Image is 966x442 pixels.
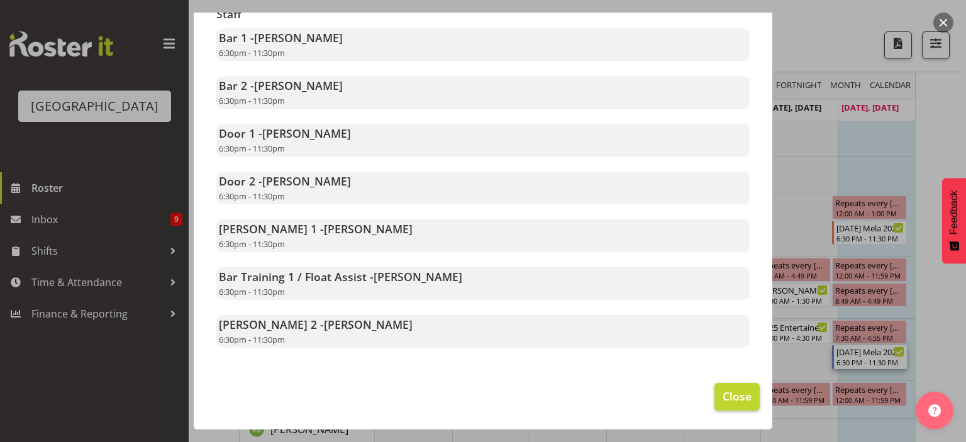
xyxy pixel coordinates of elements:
span: 6:30pm - 11:30pm [219,95,285,106]
h3: Staff [216,8,750,21]
span: Close [723,388,752,404]
img: help-xxl-2.png [928,404,941,417]
strong: Bar 1 - [219,30,343,45]
strong: Door 1 - [219,126,351,141]
span: [PERSON_NAME] [254,30,343,45]
span: 6:30pm - 11:30pm [219,143,285,154]
span: [PERSON_NAME] [262,174,351,189]
span: [PERSON_NAME] [374,269,462,284]
button: Close [714,383,760,411]
span: Feedback [948,191,960,235]
strong: Bar 2 - [219,78,343,93]
span: [PERSON_NAME] [262,126,351,141]
strong: Bar Training 1 / Float Assist - [219,269,462,284]
span: 6:30pm - 11:30pm [219,238,285,250]
span: [PERSON_NAME] [324,221,413,236]
strong: [PERSON_NAME] 1 - [219,221,413,236]
span: 6:30pm - 11:30pm [219,334,285,345]
span: [PERSON_NAME] [254,78,343,93]
strong: [PERSON_NAME] 2 - [219,317,413,332]
span: [PERSON_NAME] [324,317,413,332]
button: Feedback - Show survey [942,178,966,263]
strong: Door 2 - [219,174,351,189]
span: 6:30pm - 11:30pm [219,47,285,58]
span: 6:30pm - 11:30pm [219,286,285,297]
span: 6:30pm - 11:30pm [219,191,285,202]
